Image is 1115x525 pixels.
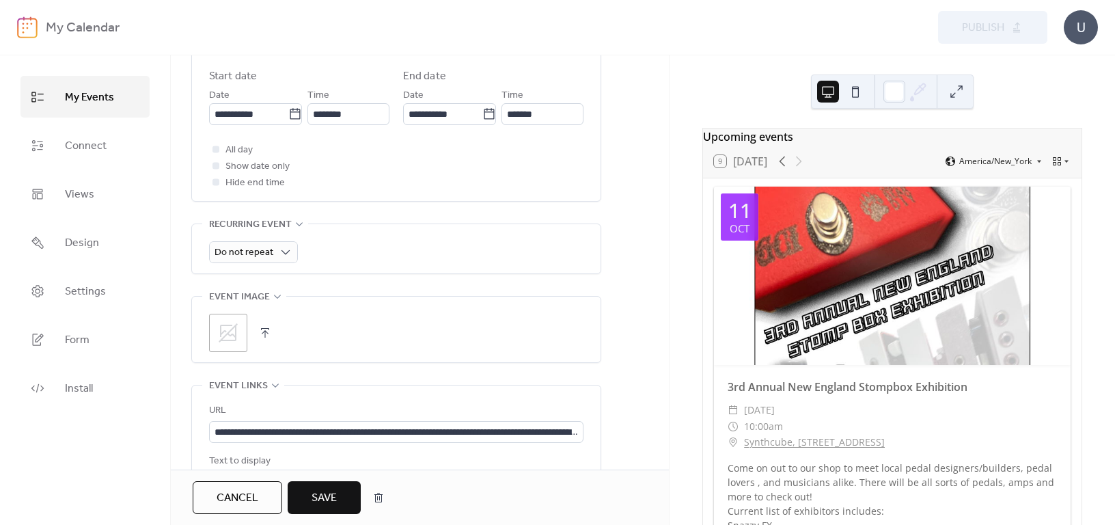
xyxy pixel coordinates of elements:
a: Settings [20,270,150,312]
span: [DATE] [744,402,775,418]
span: 10:00am [744,418,783,435]
a: Views [20,173,150,215]
span: Views [65,184,94,205]
div: 11 [728,200,752,221]
span: My Events [65,87,114,108]
div: End date [403,68,446,85]
div: ; [209,314,247,352]
span: Recurring event [209,217,292,233]
span: Design [65,232,99,254]
div: 3rd Annual New England Stompbox Exhibition [714,379,1071,395]
span: Time [307,87,329,104]
span: Date and time [209,44,279,60]
img: logo [17,16,38,38]
div: Oct [730,224,749,234]
a: My Events [20,76,150,118]
button: Save [288,481,361,514]
span: Event image [209,289,270,306]
span: All day [225,142,253,159]
button: Cancel [193,481,282,514]
span: Event links [209,378,268,394]
div: ​ [728,434,739,450]
span: Date [209,87,230,104]
div: URL [209,403,581,419]
span: Time [501,87,523,104]
span: Cancel [217,490,258,507]
div: U [1064,10,1098,44]
a: Synthcube, [STREET_ADDRESS] [744,434,885,450]
div: ​ [728,418,739,435]
a: Design [20,221,150,263]
a: Install [20,367,150,409]
span: Form [65,329,90,351]
div: Start date [209,68,257,85]
b: My Calendar [46,15,120,41]
span: Hide end time [225,175,285,191]
div: Text to display [209,453,581,470]
span: Save [312,490,337,507]
span: Connect [65,135,107,157]
div: Upcoming events [703,129,1082,145]
span: Settings [65,281,106,302]
span: Install [65,378,93,399]
span: Do not repeat [215,243,273,262]
a: Form [20,319,150,360]
span: America/New_York [959,157,1032,165]
span: Show date only [225,159,290,175]
a: Connect [20,124,150,166]
div: ​ [728,402,739,418]
span: Date [403,87,424,104]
